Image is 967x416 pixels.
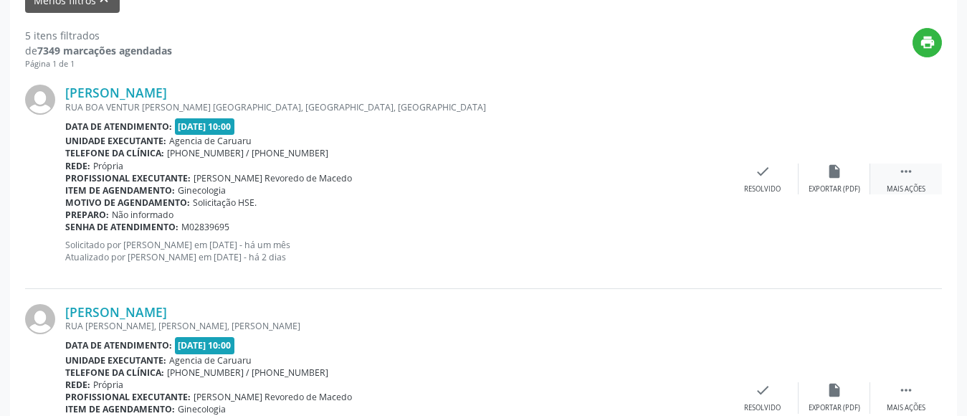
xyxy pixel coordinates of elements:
p: Solicitado por [PERSON_NAME] em [DATE] - há um mês Atualizado por [PERSON_NAME] em [DATE] - há 2 ... [65,239,727,263]
span: Própria [93,160,123,172]
div: Exportar (PDF) [809,184,860,194]
div: 5 itens filtrados [25,28,172,43]
div: Mais ações [887,184,925,194]
span: Própria [93,379,123,391]
i: check [755,164,771,179]
img: img [25,85,55,115]
span: Agencia de Caruaru [169,354,252,367]
b: Rede: [65,379,90,391]
a: [PERSON_NAME] [65,304,167,320]
button: print [913,28,942,57]
b: Item de agendamento: [65,184,175,197]
b: Telefone da clínica: [65,147,164,159]
div: Exportar (PDF) [809,403,860,413]
b: Data de atendimento: [65,120,172,133]
span: Agencia de Caruaru [169,135,252,147]
div: RUA [PERSON_NAME], [PERSON_NAME], [PERSON_NAME] [65,320,727,332]
span: [PHONE_NUMBER] / [PHONE_NUMBER] [167,367,328,379]
span: Ginecologia [178,403,226,415]
b: Item de agendamento: [65,403,175,415]
b: Motivo de agendamento: [65,197,190,209]
b: Rede: [65,160,90,172]
span: [DATE] 10:00 [175,118,235,135]
div: Mais ações [887,403,925,413]
b: Telefone da clínica: [65,367,164,379]
span: [PERSON_NAME] Revoredo de Macedo [194,172,352,184]
div: de [25,43,172,58]
span: M02839695 [181,221,229,233]
div: Resolvido [744,184,781,194]
b: Profissional executante: [65,391,191,403]
b: Profissional executante: [65,172,191,184]
span: Não informado [112,209,173,221]
i: check [755,382,771,398]
span: [PERSON_NAME] Revoredo de Macedo [194,391,352,403]
span: Solicitação HSE. [193,197,257,209]
b: Data de atendimento: [65,339,172,351]
div: Página 1 de 1 [25,58,172,70]
b: Unidade executante: [65,135,166,147]
img: img [25,304,55,334]
b: Preparo: [65,209,109,221]
i: insert_drive_file [827,382,842,398]
b: Senha de atendimento: [65,221,178,233]
span: [PHONE_NUMBER] / [PHONE_NUMBER] [167,147,328,159]
strong: 7349 marcações agendadas [37,44,172,57]
span: Ginecologia [178,184,226,197]
a: [PERSON_NAME] [65,85,167,100]
b: Unidade executante: [65,354,166,367]
i: print [920,34,935,50]
div: Resolvido [744,403,781,413]
i:  [898,382,914,398]
i: insert_drive_file [827,164,842,179]
div: RUA BOA VENTUR [PERSON_NAME] [GEOGRAPHIC_DATA], [GEOGRAPHIC_DATA], [GEOGRAPHIC_DATA] [65,101,727,113]
span: [DATE] 10:00 [175,337,235,354]
i:  [898,164,914,179]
